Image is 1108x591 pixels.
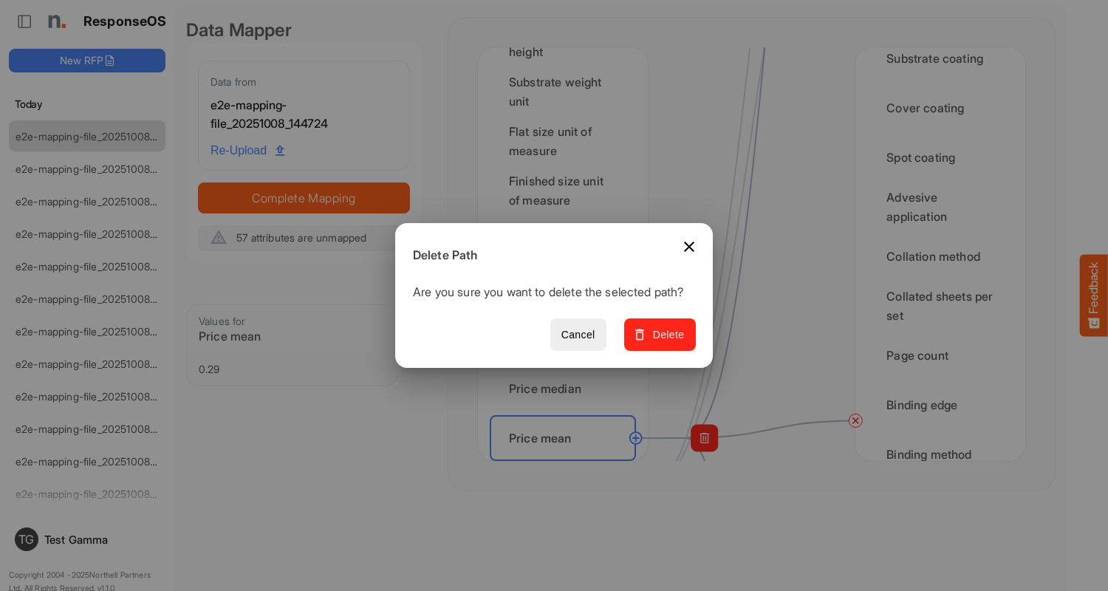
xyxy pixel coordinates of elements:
button: Delete [624,318,696,352]
button: Cancel [550,318,606,352]
p: Are you sure you want to delete the selected path? [413,283,684,307]
h6: Delete Path [413,246,684,265]
span: Cancel [561,326,595,344]
span: Delete [635,326,685,344]
button: Close dialog [671,229,707,264]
